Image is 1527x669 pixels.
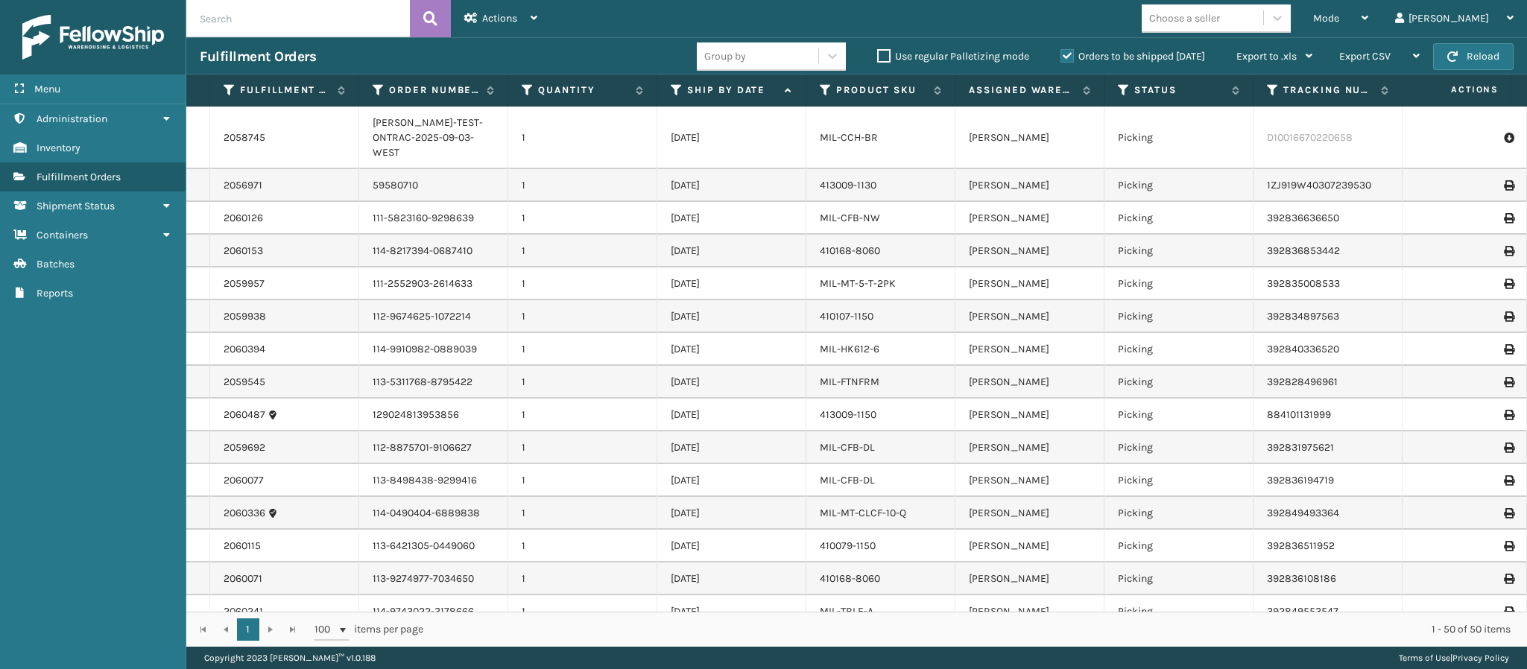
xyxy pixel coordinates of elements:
[359,300,508,333] td: 112-9674625-1072214
[657,562,806,595] td: [DATE]
[508,333,657,366] td: 1
[444,622,1511,637] div: 1 - 50 of 50 items
[1104,333,1253,366] td: Picking
[657,333,806,366] td: [DATE]
[224,375,265,390] a: 2059545
[1104,235,1253,267] td: Picking
[836,83,926,97] label: Product SKU
[1504,475,1513,486] i: Print Label
[1504,213,1513,223] i: Print Label
[1267,539,1335,552] a: 392836511952
[224,211,263,226] a: 2060126
[820,605,873,618] a: MIL-TBLE-A
[1267,244,1340,257] a: 392836853442
[1104,530,1253,562] td: Picking
[359,235,508,267] td: 114-8217394-0687410
[359,107,508,169] td: [PERSON_NAME]-TEST-ONTRAC-2025-09-03-WEST
[37,112,107,125] span: Administration
[1104,562,1253,595] td: Picking
[1504,443,1513,453] i: Print Label
[359,333,508,366] td: 114-9910982-0889039
[1433,43,1514,70] button: Reload
[969,83,1075,97] label: Assigned Warehouse
[359,497,508,530] td: 114-0490404-6889838
[224,130,265,145] a: 2058745
[1267,375,1338,388] a: 392828496961
[955,267,1104,300] td: [PERSON_NAME]
[1504,508,1513,519] i: Print Label
[1504,311,1513,322] i: Print Label
[1104,464,1253,497] td: Picking
[237,618,259,641] a: 1
[657,169,806,202] td: [DATE]
[1104,267,1253,300] td: Picking
[955,107,1104,169] td: [PERSON_NAME]
[508,107,657,169] td: 1
[359,595,508,628] td: 114-9743022-3178666
[1104,595,1253,628] td: Picking
[820,343,879,355] a: MIL-HK612-6
[508,267,657,300] td: 1
[389,83,479,97] label: Order Number
[1339,50,1391,63] span: Export CSV
[820,408,876,421] a: 413009-1150
[657,497,806,530] td: [DATE]
[37,200,115,212] span: Shipment Status
[359,267,508,300] td: 111-2552903-2614633
[359,562,508,595] td: 113-9274977-7034650
[820,131,878,144] a: MIL-CCH-BR
[955,366,1104,399] td: [PERSON_NAME]
[820,244,880,257] a: 410168-8060
[37,171,121,183] span: Fulfillment Orders
[820,572,880,585] a: 410168-8060
[820,179,876,191] a: 413009-1130
[1267,408,1331,421] a: 884101131999
[955,431,1104,464] td: [PERSON_NAME]
[1104,366,1253,399] td: Picking
[37,142,80,154] span: Inventory
[224,506,265,521] a: 2060336
[314,618,423,641] span: items per page
[1267,277,1340,290] a: 392835008533
[820,474,875,486] a: MIL-CFB-DL
[1104,169,1253,202] td: Picking
[1104,431,1253,464] td: Picking
[224,244,263,259] a: 2060153
[1267,212,1339,224] a: 392836636650
[508,202,657,235] td: 1
[204,647,376,669] p: Copyright 2023 [PERSON_NAME]™ v 1.0.188
[1504,574,1513,584] i: Print Label
[657,399,806,431] td: [DATE]
[1313,12,1339,25] span: Mode
[955,497,1104,530] td: [PERSON_NAME]
[1504,606,1513,617] i: Print Label
[657,595,806,628] td: [DATE]
[37,287,73,299] span: Reports
[359,530,508,562] td: 113-6421305-0449060
[1504,130,1513,145] i: Pull Label
[359,464,508,497] td: 113-8498438-9299416
[820,310,873,323] a: 410107-1150
[820,375,879,388] a: MIL-FTNFRM
[1104,202,1253,235] td: Picking
[1104,107,1253,169] td: Picking
[224,342,265,357] a: 2060394
[1504,410,1513,420] i: Print Label
[955,235,1104,267] td: [PERSON_NAME]
[1267,572,1336,585] a: 392836108186
[877,50,1029,63] label: Use regular Palletizing mode
[1504,246,1513,256] i: Print Label
[657,300,806,333] td: [DATE]
[508,562,657,595] td: 1
[820,507,906,519] a: MIL-MT-CLCF-10-Q
[1104,497,1253,530] td: Picking
[34,83,60,95] span: Menu
[955,595,1104,628] td: [PERSON_NAME]
[657,107,806,169] td: [DATE]
[955,562,1104,595] td: [PERSON_NAME]
[224,309,266,324] a: 2059938
[1504,180,1513,191] i: Print Label
[1504,344,1513,355] i: Print Label
[657,235,806,267] td: [DATE]
[508,595,657,628] td: 1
